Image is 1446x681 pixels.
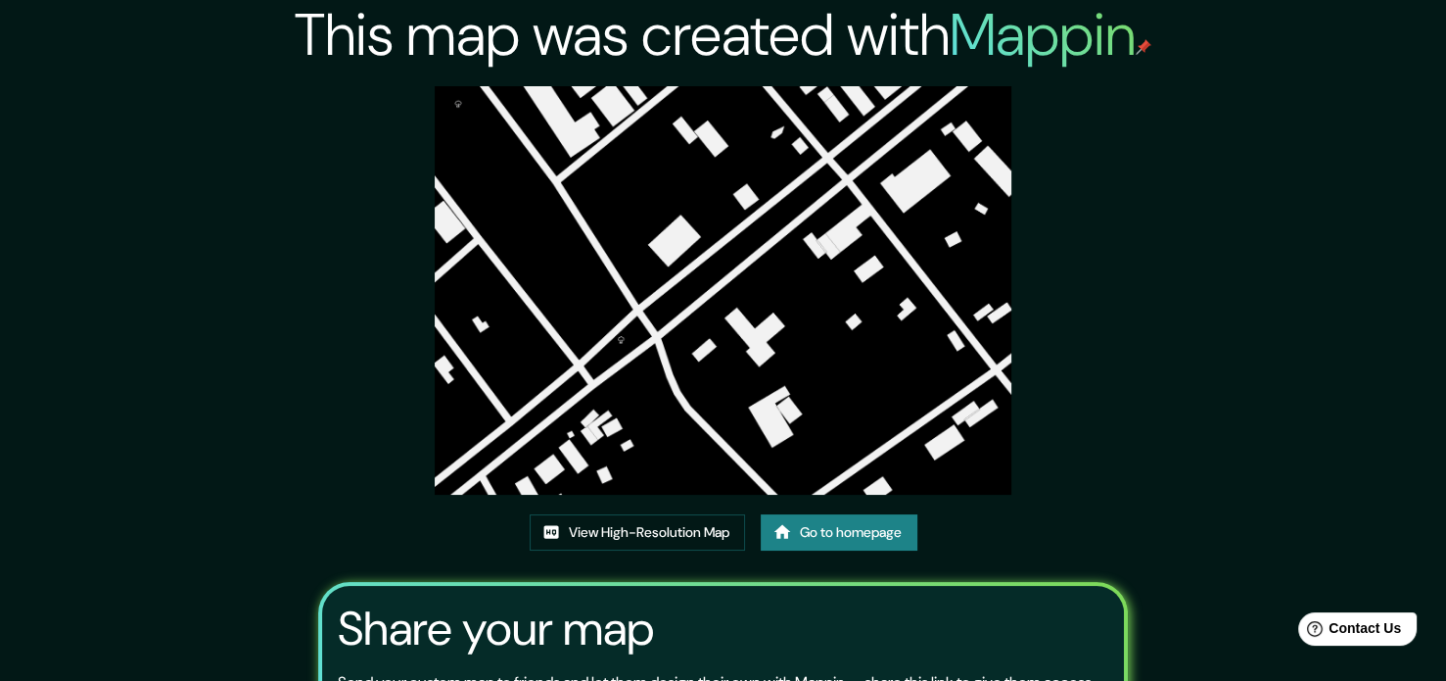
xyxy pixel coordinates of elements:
a: View High-Resolution Map [530,514,745,551]
img: mappin-pin [1136,39,1151,55]
a: Go to homepage [761,514,917,551]
h3: Share your map [338,602,654,657]
iframe: Help widget launcher [1272,605,1424,659]
img: created-map [435,86,1012,495]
